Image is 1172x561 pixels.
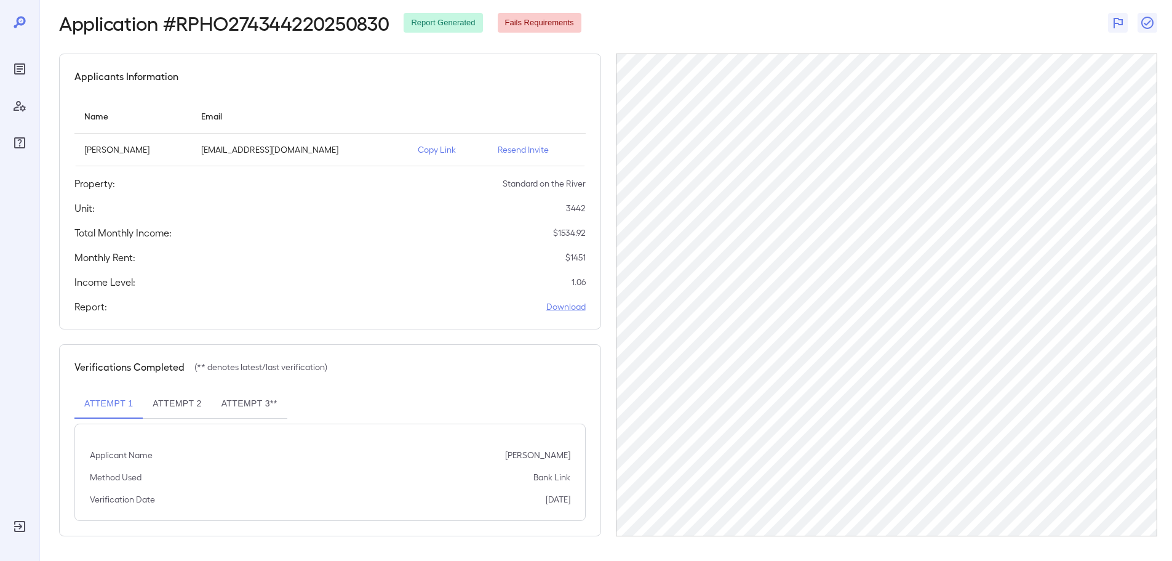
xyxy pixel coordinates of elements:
[404,17,482,29] span: Report Generated
[194,361,327,373] p: (** denotes latest/last verification)
[565,251,586,264] p: $ 1451
[546,493,570,506] p: [DATE]
[498,143,576,156] p: Resend Invite
[10,59,30,79] div: Reports
[90,471,142,483] p: Method Used
[84,143,181,156] p: [PERSON_NAME]
[212,389,287,419] button: Attempt 3**
[74,275,135,289] h5: Income Level:
[572,276,586,288] p: 1.06
[90,493,155,506] p: Verification Date
[74,176,115,191] h5: Property:
[74,250,135,265] h5: Monthly Rent:
[90,449,153,461] p: Applicant Name
[10,96,30,116] div: Manage Users
[191,99,408,134] th: Email
[553,227,586,239] p: $ 1534.92
[503,177,586,190] p: Standard on the River
[533,471,570,483] p: Bank Link
[10,517,30,536] div: Log Out
[74,99,191,134] th: Name
[74,360,185,374] h5: Verifications Completed
[74,389,143,419] button: Attempt 1
[74,201,95,216] h5: Unit:
[546,301,586,313] a: Download
[59,12,389,34] h2: Application # RPHO274344220250830
[74,299,107,314] h5: Report:
[498,17,581,29] span: Fails Requirements
[201,143,398,156] p: [EMAIL_ADDRESS][DOMAIN_NAME]
[10,133,30,153] div: FAQ
[74,99,586,166] table: simple table
[143,389,211,419] button: Attempt 2
[74,69,178,84] h5: Applicants Information
[1138,13,1157,33] button: Close Report
[566,202,586,214] p: 3442
[1108,13,1128,33] button: Flag Report
[418,143,478,156] p: Copy Link
[74,225,172,240] h5: Total Monthly Income:
[505,449,570,461] p: [PERSON_NAME]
